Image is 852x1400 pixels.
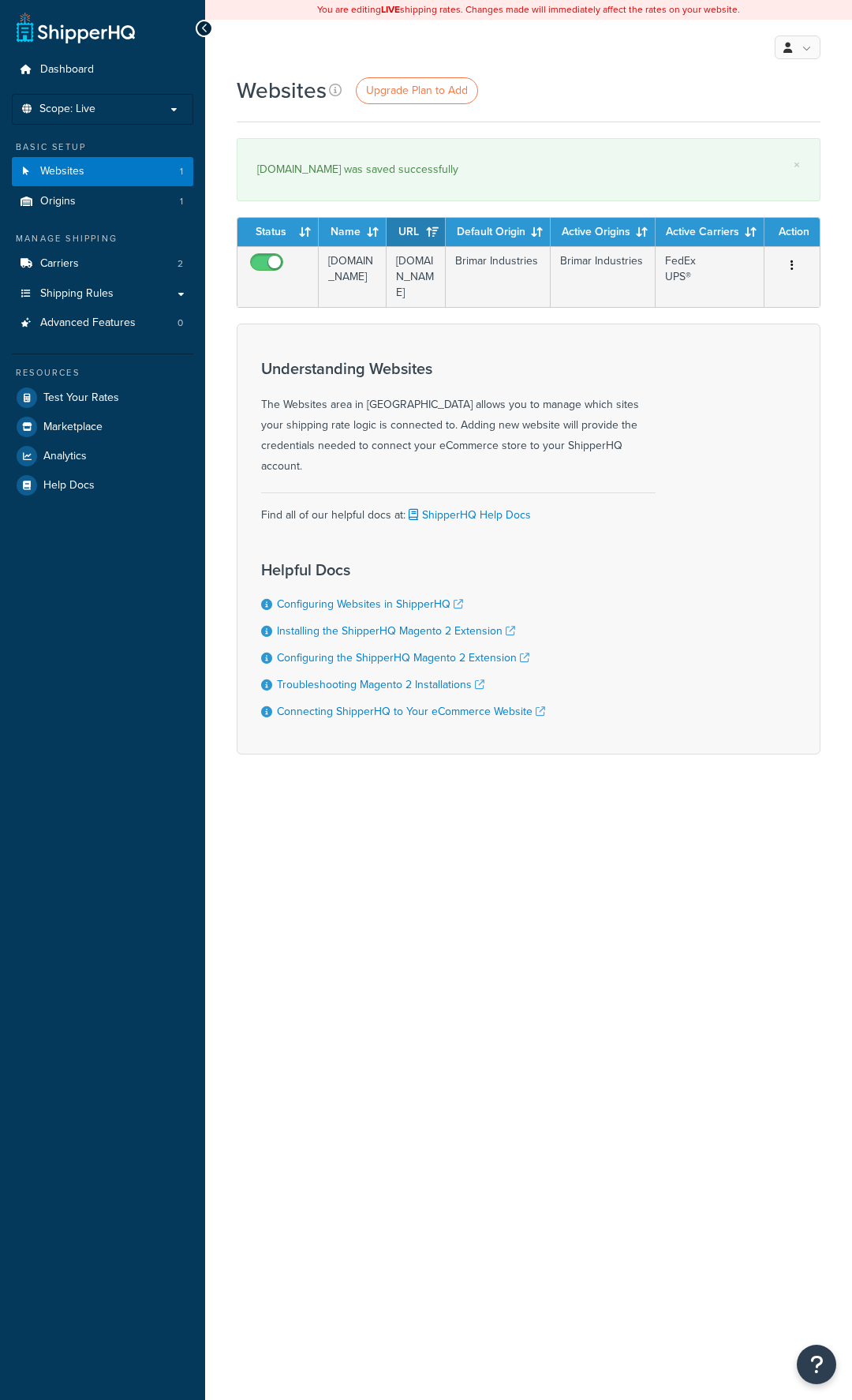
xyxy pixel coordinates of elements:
[277,649,529,666] a: Configuring the ShipperHQ Magento 2 Extension
[12,309,193,338] li: Advanced Features
[12,279,193,309] a: Shipping Rules
[257,159,800,181] div: [DOMAIN_NAME] was saved successfully
[12,442,193,470] a: Analytics
[656,246,764,307] td: FedEx UPS®
[261,561,545,578] h3: Helpful Docs
[261,360,656,477] div: The Websites area in [GEOGRAPHIC_DATA] allows you to manage which sites your shipping rate logic ...
[656,218,764,246] th: Active Carriers: activate to sort column ascending
[177,316,183,330] span: 0
[12,187,193,216] a: Origins 1
[764,218,820,246] th: Action
[797,1345,836,1384] button: Open Resource Center
[40,63,94,77] span: Dashboard
[12,471,193,500] a: Help Docs
[12,157,193,186] li: Websites
[277,676,484,693] a: Troubleshooting Magento 2 Installations
[12,309,193,338] a: Advanced Features 0
[12,366,193,380] div: Resources
[39,103,95,116] span: Scope: Live
[319,246,387,307] td: [DOMAIN_NAME]
[43,450,87,463] span: Analytics
[261,492,656,526] div: Find all of our helpful docs at:
[12,55,193,84] a: Dashboard
[40,165,84,178] span: Websites
[366,82,468,99] span: Upgrade Plan to Add
[40,287,114,301] span: Shipping Rules
[319,218,387,246] th: Name: activate to sort column ascending
[12,140,193,154] div: Basic Setup
[180,195,183,208] span: 1
[551,218,656,246] th: Active Origins: activate to sort column ascending
[277,596,463,612] a: Configuring Websites in ShipperHQ
[40,316,136,330] span: Advanced Features
[40,257,79,271] span: Carriers
[277,623,515,639] a: Installing the ShipperHQ Magento 2 Extension
[43,479,95,492] span: Help Docs
[381,2,400,17] b: LIVE
[387,218,446,246] th: URL: activate to sort column ascending
[356,77,478,104] a: Upgrade Plan to Add
[43,421,103,434] span: Marketplace
[12,187,193,216] li: Origins
[12,157,193,186] a: Websites 1
[446,218,551,246] th: Default Origin: activate to sort column ascending
[40,195,76,208] span: Origins
[43,391,119,405] span: Test Your Rates
[180,165,183,178] span: 1
[237,75,327,106] h1: Websites
[387,246,446,307] td: [DOMAIN_NAME]
[12,384,193,412] a: Test Your Rates
[261,360,656,377] h3: Understanding Websites
[277,703,545,720] a: Connecting ShipperHQ to Your eCommerce Website
[237,218,319,246] th: Status: activate to sort column ascending
[177,257,183,271] span: 2
[12,413,193,441] a: Marketplace
[12,249,193,279] li: Carriers
[446,246,551,307] td: Brimar Industries
[551,246,656,307] td: Brimar Industries
[12,249,193,279] a: Carriers 2
[12,232,193,245] div: Manage Shipping
[794,159,800,171] a: ×
[405,507,531,523] a: ShipperHQ Help Docs
[17,12,135,43] a: ShipperHQ Home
